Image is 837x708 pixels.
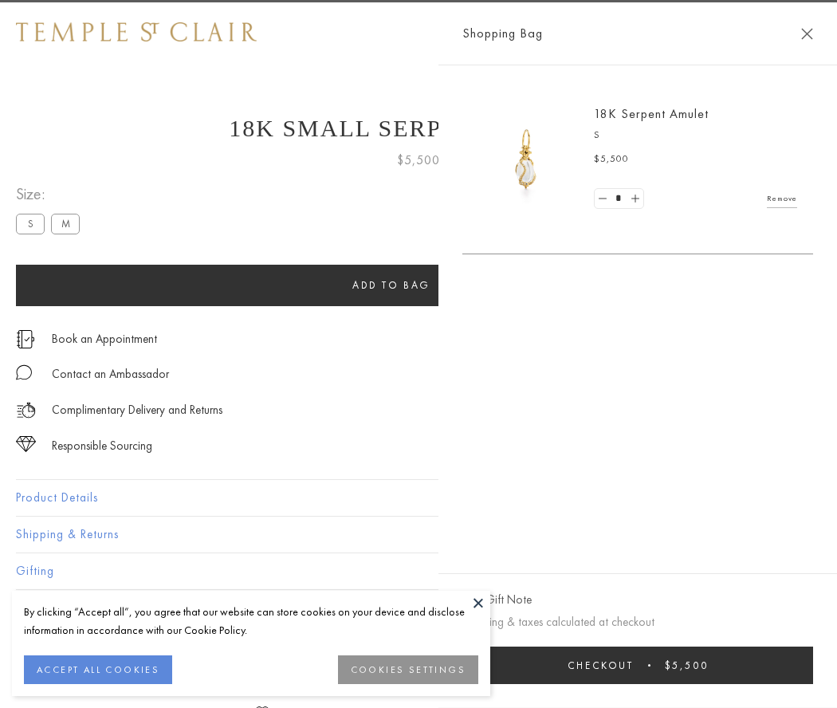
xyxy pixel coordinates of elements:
img: icon_delivery.svg [16,400,36,420]
div: Contact an Ambassador [52,364,169,384]
p: S [594,128,797,144]
p: Shipping & taxes calculated at checkout [462,612,813,632]
img: Temple St. Clair [16,22,257,41]
button: COOKIES SETTINGS [338,655,478,684]
div: Responsible Sourcing [52,436,152,456]
label: S [16,214,45,234]
a: Set quantity to 0 [595,189,611,209]
a: Remove [767,190,797,207]
button: Close Shopping Bag [801,28,813,40]
button: Shipping & Returns [16,517,821,553]
button: ACCEPT ALL COOKIES [24,655,172,684]
button: Add to bag [16,265,767,306]
a: 18K Serpent Amulet [594,105,709,122]
button: Product Details [16,480,821,516]
a: Set quantity to 2 [627,189,642,209]
span: Add to bag [352,278,430,292]
img: MessageIcon-01_2.svg [16,364,32,380]
span: $5,500 [594,151,629,167]
span: Size: [16,181,86,207]
button: Checkout $5,500 [462,647,813,684]
button: Add Gift Note [462,590,532,610]
p: Complimentary Delivery and Returns [52,400,222,420]
img: icon_appointment.svg [16,330,35,348]
img: icon_sourcing.svg [16,436,36,452]
img: P51836-E11SERPPV [478,112,574,207]
span: Shopping Bag [462,23,543,44]
button: Gifting [16,553,821,589]
a: Book an Appointment [52,330,157,348]
span: $5,500 [397,150,440,171]
span: Checkout [568,659,634,672]
div: By clicking “Accept all”, you agree that our website can store cookies on your device and disclos... [24,603,478,639]
span: $5,500 [665,659,709,672]
label: M [51,214,80,234]
h1: 18K Small Serpent Amulet [16,115,821,142]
